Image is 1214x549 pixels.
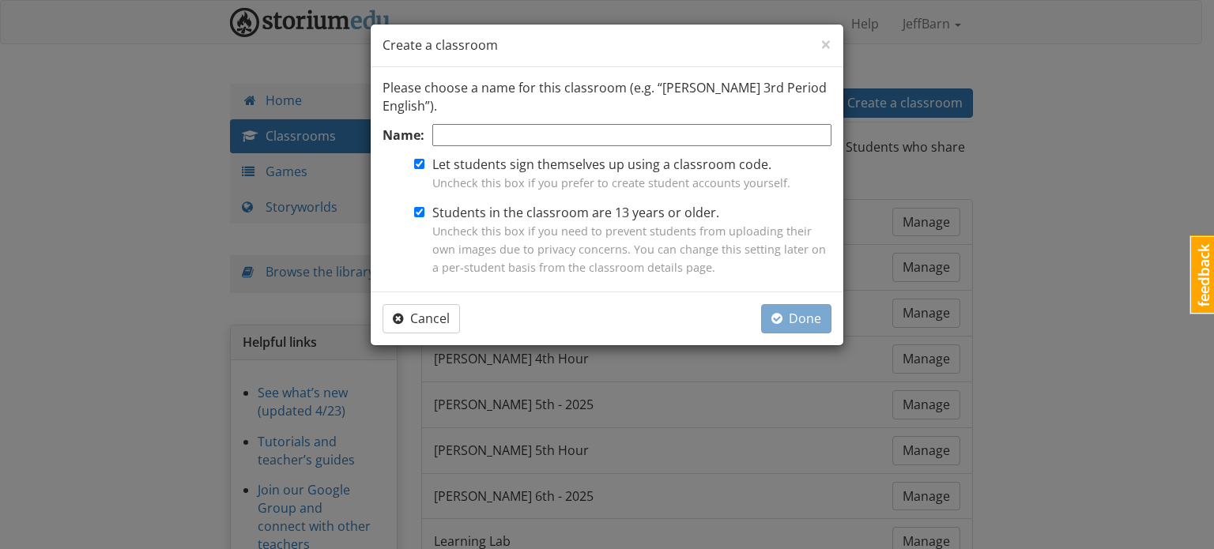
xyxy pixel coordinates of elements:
button: Cancel [383,304,460,333]
button: Done [761,304,831,333]
span: Uncheck this box if you need to prevent students from uploading their own images due to privacy c... [432,224,826,275]
span: Uncheck this box if you prefer to create student accounts yourself. [432,175,790,190]
label: Let students sign themselves up using a classroom code. [432,156,790,192]
div: Create a classroom [371,24,843,67]
label: Students in the classroom are 13 years or older. [432,204,831,276]
span: Cancel [393,310,450,327]
span: × [820,31,831,57]
label: Name: [383,126,424,145]
p: Please choose a name for this classroom (e.g. “[PERSON_NAME] 3rd Period English”). [383,79,831,115]
span: Done [771,310,821,327]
